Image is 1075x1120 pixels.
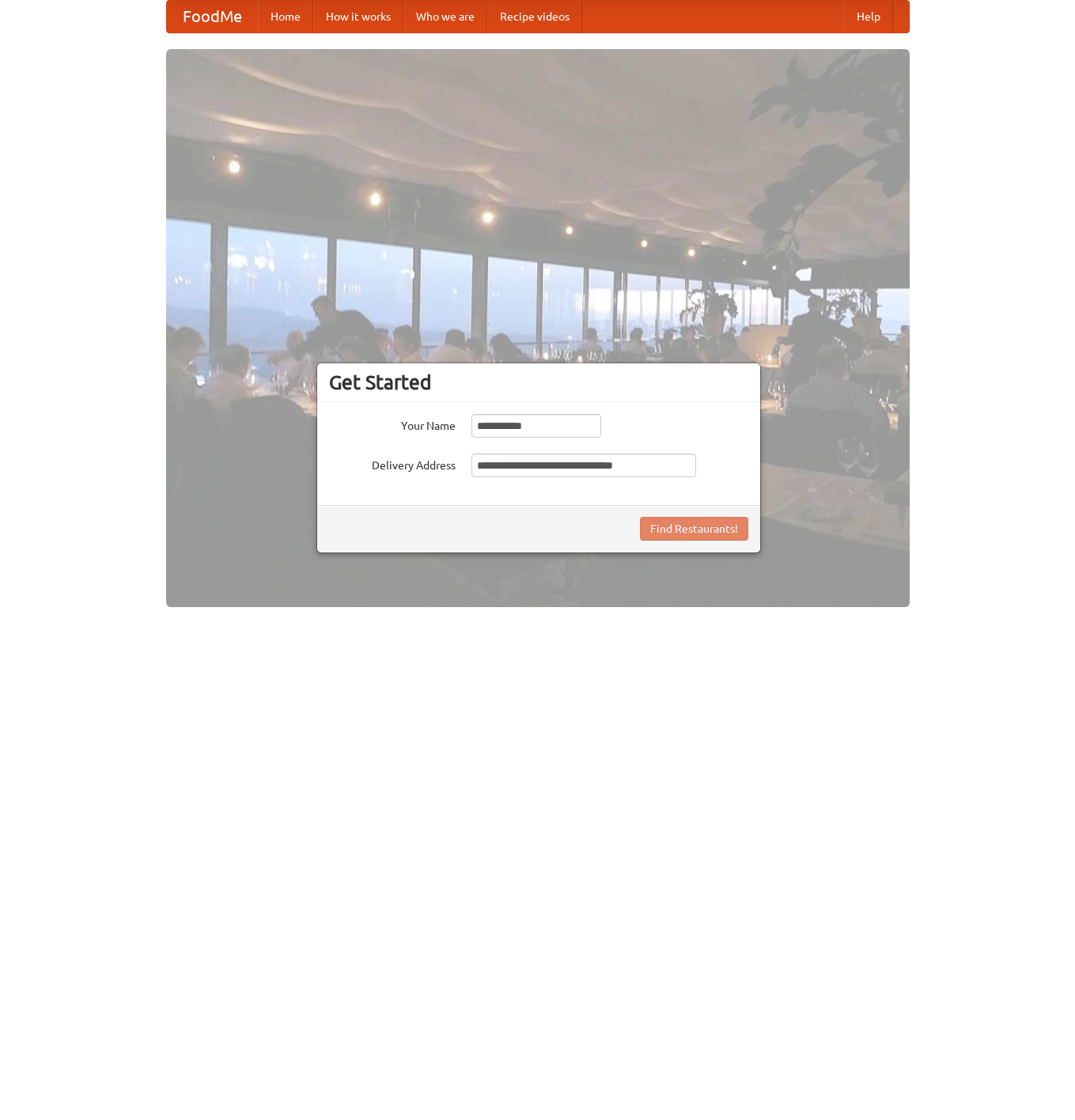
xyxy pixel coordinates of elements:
[329,370,748,394] h3: Get Started
[403,1,487,32] a: Who we are
[258,1,313,32] a: Home
[640,517,748,541] button: Find Restaurants!
[329,454,456,473] label: Delivery Address
[167,1,258,32] a: FoodMe
[313,1,403,32] a: How it works
[487,1,582,32] a: Recipe videos
[844,1,893,32] a: Help
[329,414,456,434] label: Your Name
